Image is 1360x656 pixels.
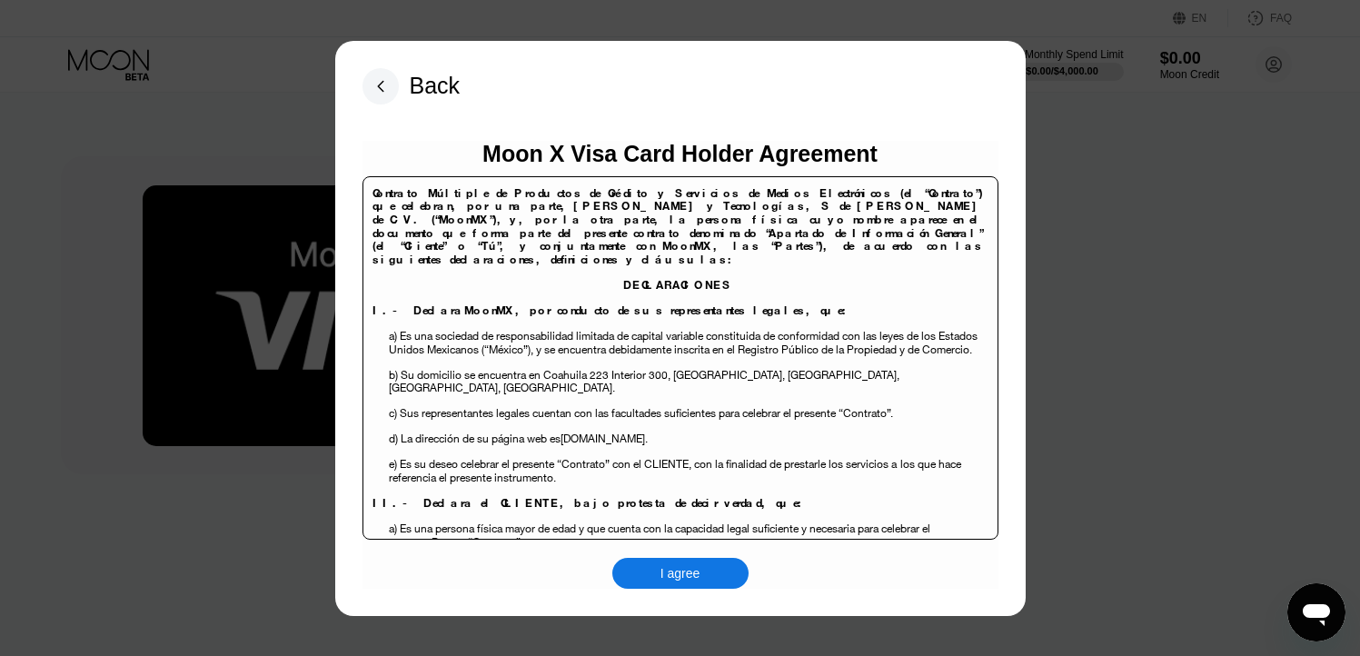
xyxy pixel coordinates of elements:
[362,68,461,104] div: Back
[883,456,897,472] span: s a
[372,198,984,227] span: [PERSON_NAME] y Tecnologías, S de [PERSON_NAME] de C.V. (“MoonMX”),
[410,73,461,99] div: Back
[515,303,850,318] span: , por conducto de sus representantes legales, que:
[543,367,897,383] span: Coahuila 223 Interior 300, [GEOGRAPHIC_DATA], [GEOGRAPHIC_DATA]
[395,431,561,446] span: ) La dirección de su página web es
[464,303,515,318] span: MoonMX
[372,212,983,253] span: y, por la otra parte, la persona física cuyo nombre aparece en el documento que forma parte del p...
[389,521,930,550] span: a) Es una persona física mayor de edad y que cuenta con la capacidad legal suficiente y necesaria...
[389,328,978,357] span: a) Es una sociedad de responsabilidad limitada de capital variable constituida de conformidad con...
[612,558,749,589] div: I agree
[1287,583,1345,641] iframe: Schaltfläche zum Öffnen des Messaging-Fensters
[389,456,961,485] span: los que hace referencia el presente instrumento.
[623,277,733,293] span: DECLARACIONES
[372,238,984,267] span: , las “Partes”), de acuerdo con las siguientes declaraciones, definiciones y cláusulas:
[482,141,878,167] div: Moon X Visa Card Holder Agreement
[662,238,713,253] span: MoonMX
[660,565,700,581] div: I agree
[389,367,899,396] span: , [GEOGRAPHIC_DATA], [GEOGRAPHIC_DATA].
[389,367,541,383] span: b) Su domicilio se encuentra en
[561,431,648,446] span: [DOMAIN_NAME].
[372,185,983,214] span: Contrato Múltiple de Productos de Crédito y Servicios de Medios Electrónicos (el “Contrato”) que ...
[394,405,893,421] span: ) Sus representantes legales cuentan con las facultades suficientes para celebrar el presente “Co...
[394,456,883,472] span: ) Es su deseo celebrar el presente “Contrato” con el CLIENTE, con la finalidad de prestarle los s...
[389,456,394,472] span: e
[389,405,394,421] span: c
[372,303,464,318] span: I.- Declara
[389,431,395,446] span: d
[372,495,806,511] span: II.- Declara el CLIENTE, bajo protesta de decir verdad, que:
